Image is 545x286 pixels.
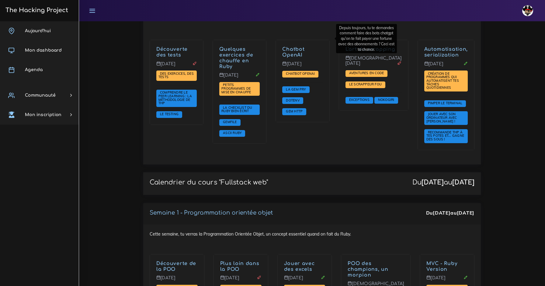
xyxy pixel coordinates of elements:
a: Jouer avec des excels [284,261,315,272]
span: Gem HTTP [284,109,304,113]
p: Calendrier du cours "Fullstack web" [150,179,268,186]
a: La gem PRY [284,87,307,91]
a: Le scrappeur fou [348,82,383,87]
a: Chatbot OpenAI [284,72,316,76]
span: Dotenv [284,98,301,102]
a: Des exercices, des tests [158,72,194,80]
a: Dotenv [284,98,301,103]
a: Jouer avec son ordinateur avec [PERSON_NAME] ! [426,112,457,123]
a: Découverte des tests [156,47,188,58]
a: Pimper le terminal [426,101,464,105]
a: Gemfile [221,120,238,124]
span: Mon inscription [25,112,61,117]
div: Du au [412,179,474,186]
span: Agenda [25,67,43,72]
a: Automatisation, serialization [424,47,468,58]
span: Le scrappeur fou [348,82,383,86]
a: Plus loin dans la POO [220,261,259,272]
p: [DEMOGRAPHIC_DATA][DATE] [345,56,402,71]
a: La checklist du Ruby bien écrit [221,106,252,114]
a: Création de programmes qui automatisent tes tâches quotidiennes [426,72,459,90]
span: Comprendre le peer learning : la méthodologie de THP [158,90,192,105]
div: Du au [426,209,474,216]
h3: The Hacking Project [4,7,68,14]
a: Le testing [158,112,180,116]
a: Chatbot OpenAI [282,47,304,58]
a: Recommande THP à tes potes et... gagne des sous ! [426,130,464,142]
a: Quelques exercices de chauffe en Ruby [219,47,253,69]
p: [DATE] [156,61,197,71]
a: Semaine 1 - Programmation orientée objet [150,210,273,216]
p: [DATE] [284,275,325,285]
a: Gem HTTP [284,109,304,114]
img: avatar [522,5,533,16]
p: [DATE] [426,275,468,285]
p: [DATE] [282,61,323,71]
strong: [DATE] [422,179,444,186]
span: La checklist du Ruby bien écrit [221,105,252,113]
p: [DATE] [219,73,260,82]
span: Mon dashboard [25,48,62,53]
strong: [DATE] [452,179,474,186]
strong: [DATE] [433,210,450,216]
span: Chatbot OpenAI [284,71,316,76]
a: POO des champions, un morpion [348,261,388,278]
p: [DATE] [156,275,198,285]
p: [DATE] [424,61,468,71]
a: Exceptions [348,98,371,102]
a: ASCII Ruby [221,131,243,135]
div: Depuis toujours, tu te demandes comment faire des bots chatgpt qu'on te fait payer une fortune av... [336,24,397,53]
span: Des exercices, des tests [158,71,194,79]
span: Communauté [25,93,56,98]
span: Aujourd'hui [25,29,51,33]
a: Aventures en code [348,71,386,75]
a: Petits programmes de mise en chauffe [221,83,252,94]
a: MVC - Ruby Version [426,261,457,272]
strong: [DATE] [457,210,474,216]
p: [DATE] [220,275,262,285]
a: Découverte de la POO [156,261,196,272]
a: Nokogiri [377,98,396,102]
a: Comprendre le peer learning : la méthodologie de THP [158,91,192,105]
span: Création de programmes qui automatisent tes tâches quotidiennes [426,71,459,90]
span: Recommande THP à tes potes et... gagne des sous ! [426,130,464,141]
